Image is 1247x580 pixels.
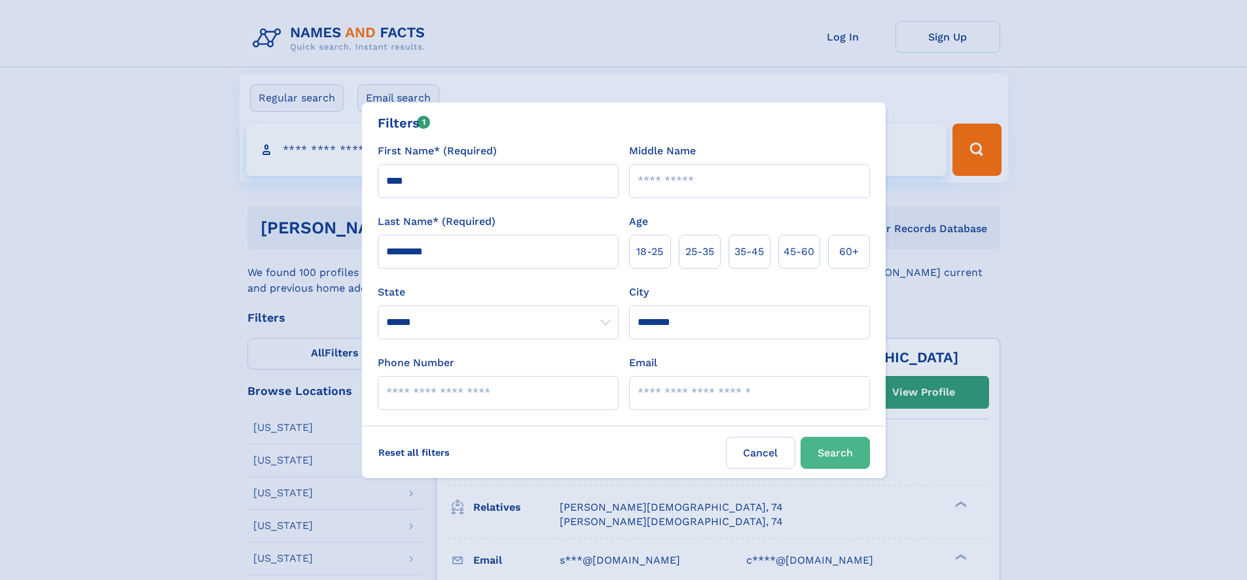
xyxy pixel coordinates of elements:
[801,437,870,469] button: Search
[726,437,795,469] label: Cancel
[734,244,764,260] span: 35‑45
[629,143,696,159] label: Middle Name
[629,214,648,230] label: Age
[629,284,649,300] label: City
[685,244,714,260] span: 25‑35
[784,244,814,260] span: 45‑60
[378,214,496,230] label: Last Name* (Required)
[636,244,663,260] span: 18‑25
[378,355,454,371] label: Phone Number
[370,437,458,468] label: Reset all filters
[378,113,431,133] div: Filters
[378,143,497,159] label: First Name* (Required)
[629,355,657,371] label: Email
[839,244,859,260] span: 60+
[378,284,619,300] label: State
